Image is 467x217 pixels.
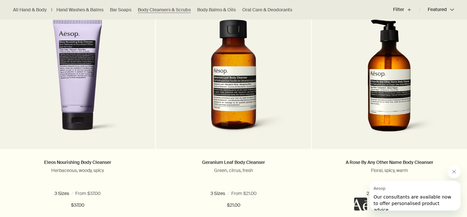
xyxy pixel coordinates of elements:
a: Bar Soaps [110,7,131,13]
a: A Rose By Any Other Name Body Cleanser with pump [312,19,467,149]
span: $37.00 [71,201,84,209]
p: Herbaceous, woody, spicy [10,167,145,173]
a: Hand Washes & Balms [56,7,103,13]
a: Body Balms & Oils [197,7,236,13]
img: Geranium Leaf Body Cleanser 100 mL in a brown bottle [174,19,293,139]
img: A Rose By Any Other Name Body Cleanser with pump [341,19,438,139]
span: 3.3 fl oz [189,190,207,196]
iframe: Close message from Aesop [448,165,461,178]
a: All Hand & Body [13,7,47,13]
a: Geranium Leaf Body Cleanser 100 mL in a brown bottle [156,19,311,149]
span: 16.9 fl oz [62,190,83,196]
p: Floral, spicy, warm [322,167,457,173]
a: Body Cleansers & Scrubs [138,7,191,13]
span: 16.9 fl oz refill [95,190,126,196]
span: 16.9 fl oz refill [253,190,283,196]
div: Aesop says "Our consultants are available now to offer personalised product advice.". Open messag... [354,165,461,211]
iframe: Message from Aesop [370,181,461,211]
button: Featured [420,2,454,17]
a: Geranium Leaf Body Cleanser [202,159,265,165]
span: 16.9 fl oz [220,190,240,196]
a: Eleos Nourishing Body Cleanser [44,159,111,165]
iframe: no content [354,198,367,211]
a: Oral Care & Deodorants [242,7,292,13]
span: 6.5 oz [34,190,50,196]
span: Our consultants are available now to offer personalised product advice. [4,14,81,32]
p: Green, citrus, fresh [166,167,301,173]
span: $21.00 [227,201,240,209]
img: Eleos Nourishing Body Cleanser in a purple tube. [25,19,129,139]
a: A Rose By Any Other Name Body Cleanser [346,159,433,165]
button: Filter [393,2,420,17]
